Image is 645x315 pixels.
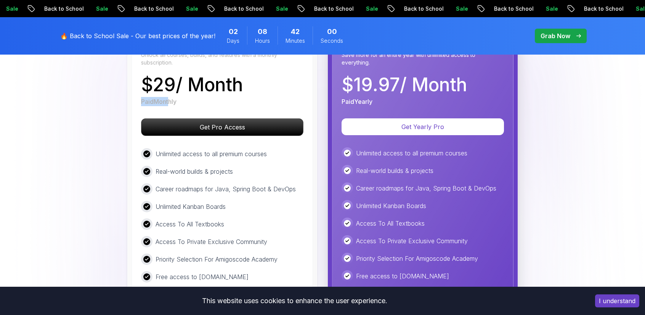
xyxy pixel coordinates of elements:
[356,219,425,228] p: Access To All Textbooks
[264,5,288,13] p: Sale
[156,149,267,158] p: Unlimited access to all premium courses
[141,51,303,66] p: Unlock all courses, builds, and features with a monthly subscription.
[572,5,624,13] p: Back to School
[286,37,305,45] span: Minutes
[342,76,467,94] p: $ 19.97 / Month
[327,26,337,37] span: 0 Seconds
[342,51,504,66] p: Save more for an entire year with unlimited access to everything.
[356,149,467,158] p: Unlimited access to all premium courses
[444,5,468,13] p: Sale
[156,255,278,264] p: Priority Selection For Amigoscode Academy
[212,5,264,13] p: Back to School
[354,5,378,13] p: Sale
[321,37,343,45] span: Seconds
[174,5,198,13] p: Sale
[141,119,303,136] p: Get Pro Access
[291,26,300,37] span: 42 Minutes
[156,202,226,211] p: Unlimited Kanban Boards
[122,5,174,13] p: Back to School
[156,167,233,176] p: Real-world builds & projects
[141,118,303,136] button: Get Pro Access
[356,254,478,263] p: Priority Selection For Amigoscode Academy
[356,166,433,175] p: Real-world builds & projects
[342,97,372,106] p: Paid Yearly
[156,237,267,246] p: Access To Private Exclusive Community
[342,118,504,135] button: Get Yearly Pro
[541,31,570,40] p: Grab Now
[356,271,449,281] p: Free access to [DOMAIN_NAME]
[392,5,444,13] p: Back to School
[356,184,496,193] p: Career roadmaps for Java, Spring Boot & DevOps
[156,184,296,194] p: Career roadmaps for Java, Spring Boot & DevOps
[229,26,238,37] span: 2 Days
[6,292,584,309] div: This website uses cookies to enhance the user experience.
[302,5,354,13] p: Back to School
[156,220,224,229] p: Access To All Textbooks
[356,201,426,210] p: Unlimited Kanban Boards
[141,76,243,94] p: $ 29 / Month
[595,294,639,307] button: Accept cookies
[227,37,239,45] span: Days
[342,123,504,131] a: Get Yearly Pro
[258,26,267,37] span: 8 Hours
[84,5,108,13] p: Sale
[141,97,176,106] p: Paid Monthly
[482,5,534,13] p: Back to School
[141,123,303,131] a: Get Pro Access
[60,31,215,40] p: 🔥 Back to School Sale - Our best prices of the year!
[534,5,558,13] p: Sale
[156,272,249,281] p: Free access to [DOMAIN_NAME]
[356,236,468,246] p: Access To Private Exclusive Community
[255,37,270,45] span: Hours
[32,5,84,13] p: Back to School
